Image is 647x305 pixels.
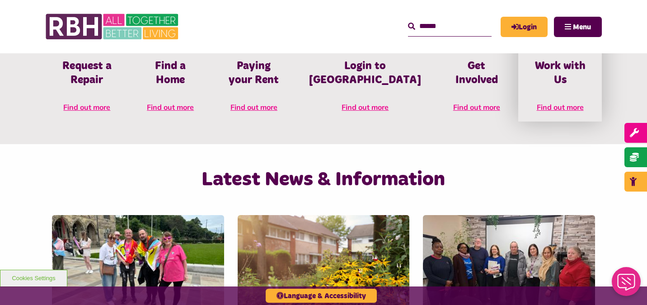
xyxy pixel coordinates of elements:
a: Report Repair Request a Repair Find out more [45,18,129,122]
h2: Latest News & Information [138,167,509,192]
span: Find out more [63,103,110,112]
a: Looking For A Job Work with Us Find out more [518,18,602,122]
img: RBH [45,9,181,44]
button: Navigation [554,17,602,37]
iframe: Netcall Web Assistant for live chat [606,264,647,305]
span: Find out more [147,103,194,112]
h4: Login to [GEOGRAPHIC_DATA] [309,59,421,87]
span: Find out more [342,103,389,112]
input: Search [408,17,492,36]
button: Language & Accessibility [266,289,377,303]
a: MyRBH [501,17,548,37]
span: Find out more [230,103,277,112]
h4: Paying your Rent [226,59,282,87]
span: Find out more [453,103,500,112]
h4: Get Involved [448,59,505,87]
h4: Work with Us [532,59,588,87]
span: Menu [573,23,591,31]
a: Membership And Mutuality Login to [GEOGRAPHIC_DATA] Find out more [295,18,435,122]
h4: Request a Repair [59,59,115,87]
h4: Find a Home [142,59,199,87]
a: Find A Home Find a Home Find out more [129,18,212,122]
a: Pay Rent Paying your Rent Find out more [212,18,296,122]
a: Get Involved Get Involved Find out more [435,18,518,122]
span: Find out more [537,103,584,112]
